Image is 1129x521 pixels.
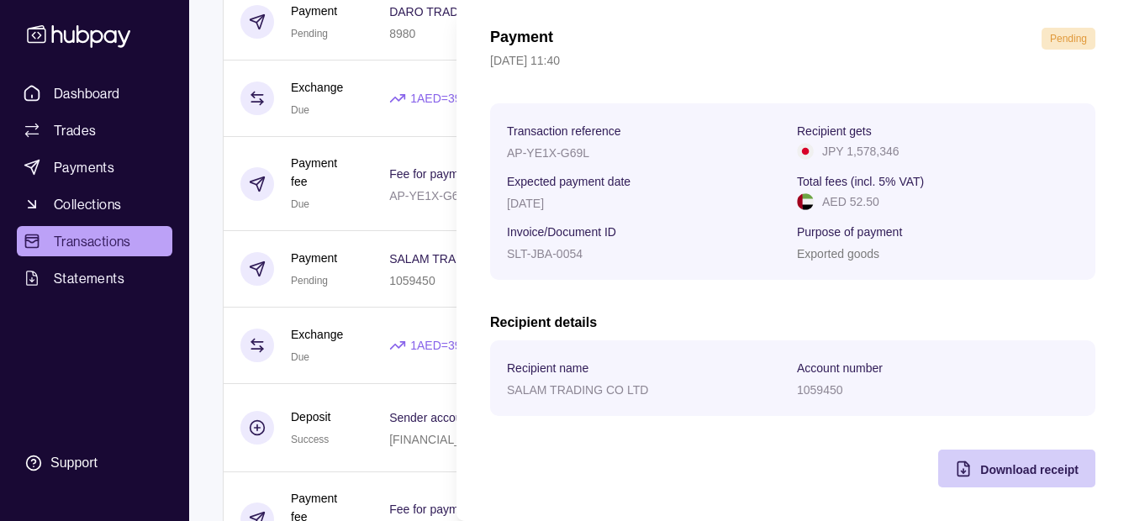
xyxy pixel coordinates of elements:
[507,361,588,375] p: Recipient name
[797,361,883,375] p: Account number
[507,383,648,397] p: SALAM TRADING CO LTD
[1050,33,1087,45] span: Pending
[507,197,544,210] p: [DATE]
[797,124,872,138] p: Recipient gets
[822,192,879,211] p: AED 52.50
[507,146,589,160] p: AP-YE1X-G69L
[490,28,553,50] h1: Payment
[507,175,630,188] p: Expected payment date
[490,313,1095,332] h2: Recipient details
[980,463,1079,476] span: Download receipt
[507,225,616,239] p: Invoice/Document ID
[797,143,814,160] img: jp
[797,247,879,260] p: Exported goods
[797,193,814,210] img: ae
[822,142,900,161] p: JPY 1,578,346
[797,175,924,188] p: Total fees (incl. 5% VAT)
[797,383,843,397] p: 1059450
[507,247,583,260] p: SLT-JBA-0054
[507,124,621,138] p: Transaction reference
[490,51,1095,70] p: [DATE] 11:40
[938,450,1095,487] button: Download receipt
[797,225,902,239] p: Purpose of payment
